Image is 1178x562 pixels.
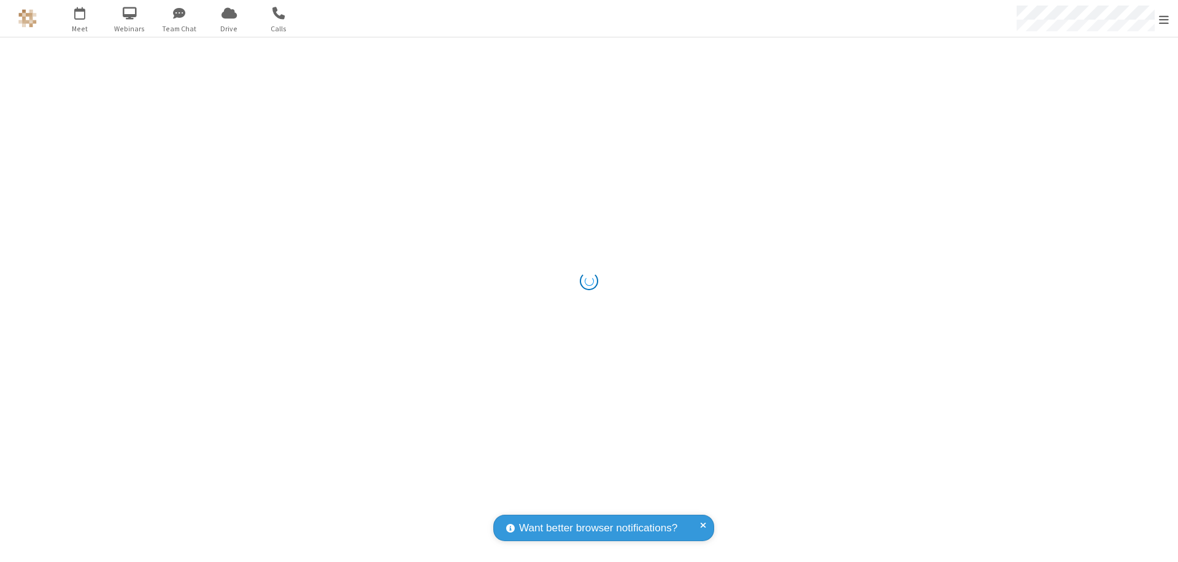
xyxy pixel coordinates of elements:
[18,9,37,28] img: QA Selenium DO NOT DELETE OR CHANGE
[57,23,103,34] span: Meet
[107,23,153,34] span: Webinars
[519,520,677,536] span: Want better browser notifications?
[206,23,252,34] span: Drive
[156,23,202,34] span: Team Chat
[256,23,302,34] span: Calls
